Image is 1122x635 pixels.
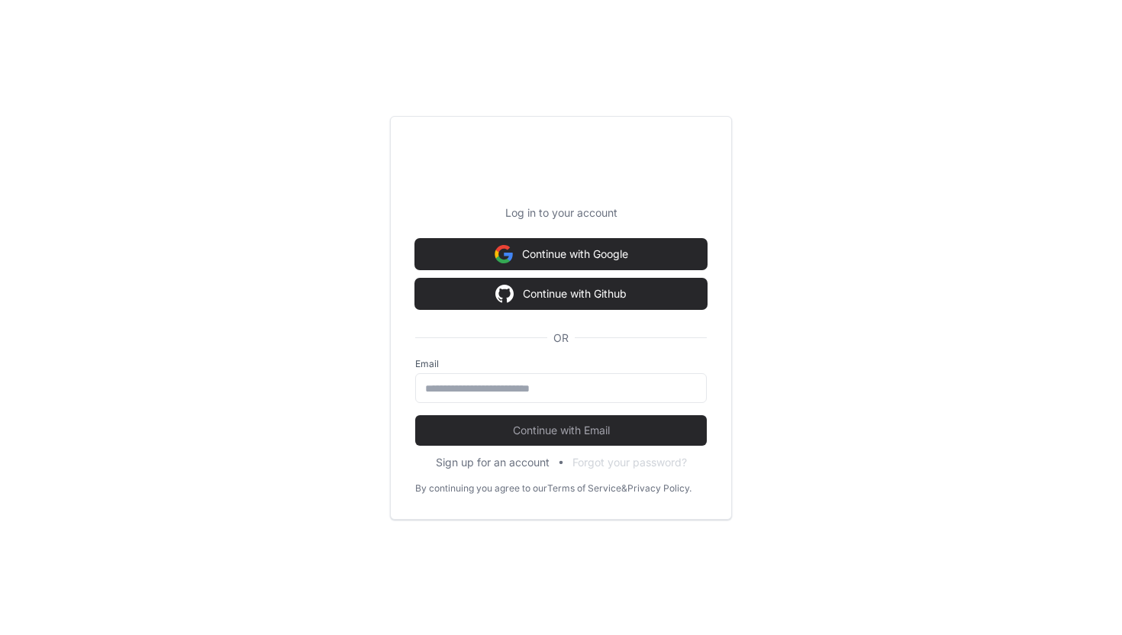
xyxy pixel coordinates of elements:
label: Email [415,358,707,370]
div: & [621,482,627,495]
img: Sign in with google [495,279,514,309]
div: By continuing you agree to our [415,482,547,495]
p: Log in to your account [415,205,707,221]
button: Continue with Github [415,279,707,309]
span: OR [547,330,575,346]
a: Privacy Policy. [627,482,692,495]
a: Terms of Service [547,482,621,495]
button: Sign up for an account [436,455,550,470]
span: Continue with Email [415,423,707,438]
img: Sign in with google [495,239,513,269]
button: Continue with Google [415,239,707,269]
button: Continue with Email [415,415,707,446]
button: Forgot your password? [572,455,687,470]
